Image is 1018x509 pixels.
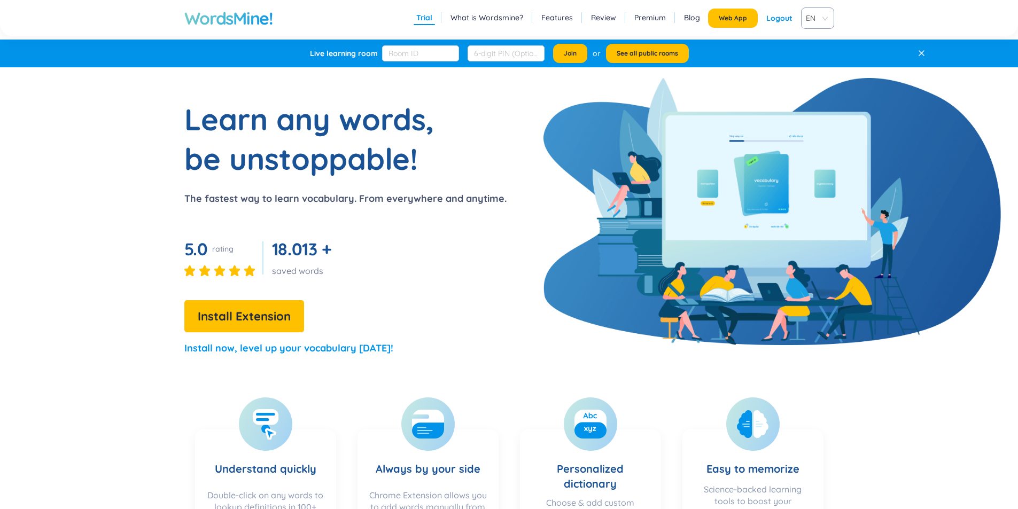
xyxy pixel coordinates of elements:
[450,12,523,23] a: What is Wordsmine?
[184,99,452,178] h1: Learn any words, be unstoppable!
[215,440,316,484] h3: Understand quickly
[634,12,666,23] a: Premium
[531,440,650,491] h3: Personalized dictionary
[617,49,678,58] span: See all public rooms
[719,14,747,22] span: Web App
[184,300,304,332] button: Install Extension
[184,191,507,206] p: The fastest way to learn vocabulary. From everywhere and anytime.
[198,307,291,326] span: Install Extension
[184,312,304,323] a: Install Extension
[708,9,758,28] button: Web App
[184,238,208,260] span: 5.0
[806,10,825,26] span: EN
[766,9,792,28] div: Logout
[606,44,689,63] button: See all public rooms
[706,440,799,478] h3: Easy to memorize
[416,12,432,23] a: Trial
[591,12,616,23] a: Review
[376,440,480,484] h3: Always by your side
[184,341,393,356] p: Install now, level up your vocabulary [DATE]!
[382,45,459,61] input: Room ID
[310,48,378,59] div: Live learning room
[184,7,273,29] a: WordsMine!
[684,12,700,23] a: Blog
[272,238,332,260] span: 18.013 +
[564,49,577,58] span: Join
[541,12,573,23] a: Features
[272,265,336,277] div: saved words
[468,45,545,61] input: 6-digit PIN (Optional)
[593,48,601,59] div: or
[553,44,587,63] button: Join
[212,244,234,254] div: rating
